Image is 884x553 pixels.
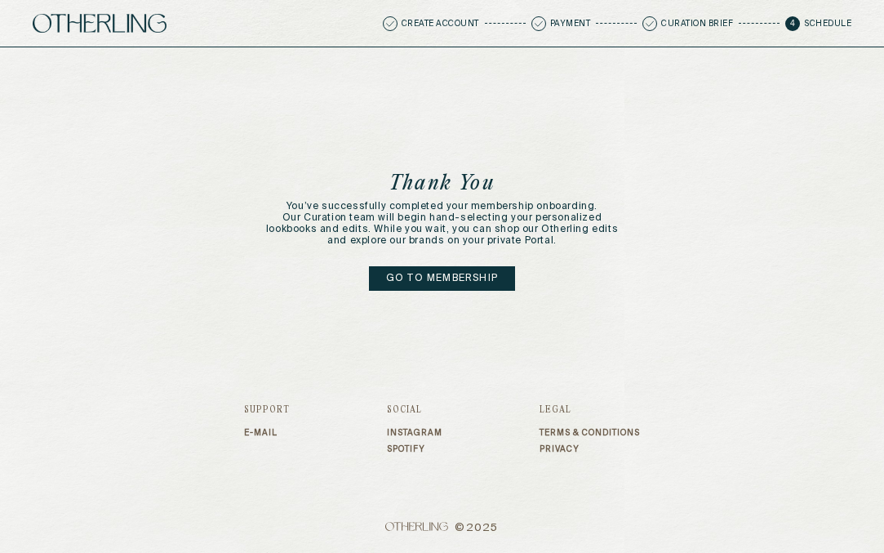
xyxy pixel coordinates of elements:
[244,522,640,535] span: © 2025
[33,14,167,32] img: logo
[387,444,442,454] a: Spotify
[244,405,290,415] h3: Support
[661,20,733,28] p: Curation Brief
[540,444,640,454] a: Privacy
[402,20,479,28] p: Create Account
[369,266,515,291] a: Go to membership
[387,428,442,438] a: Instagram
[265,174,620,194] h1: Thank You
[804,20,851,28] p: Schedule
[540,428,640,438] a: Terms & Conditions
[785,16,800,31] span: 4
[540,405,640,415] h3: Legal
[244,428,290,438] a: E-mail
[265,201,620,247] p: You’ve successfully completed your membership onboarding. Our Curation team will begin hand-selec...
[387,405,442,415] h3: Social
[550,20,591,28] p: Payment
